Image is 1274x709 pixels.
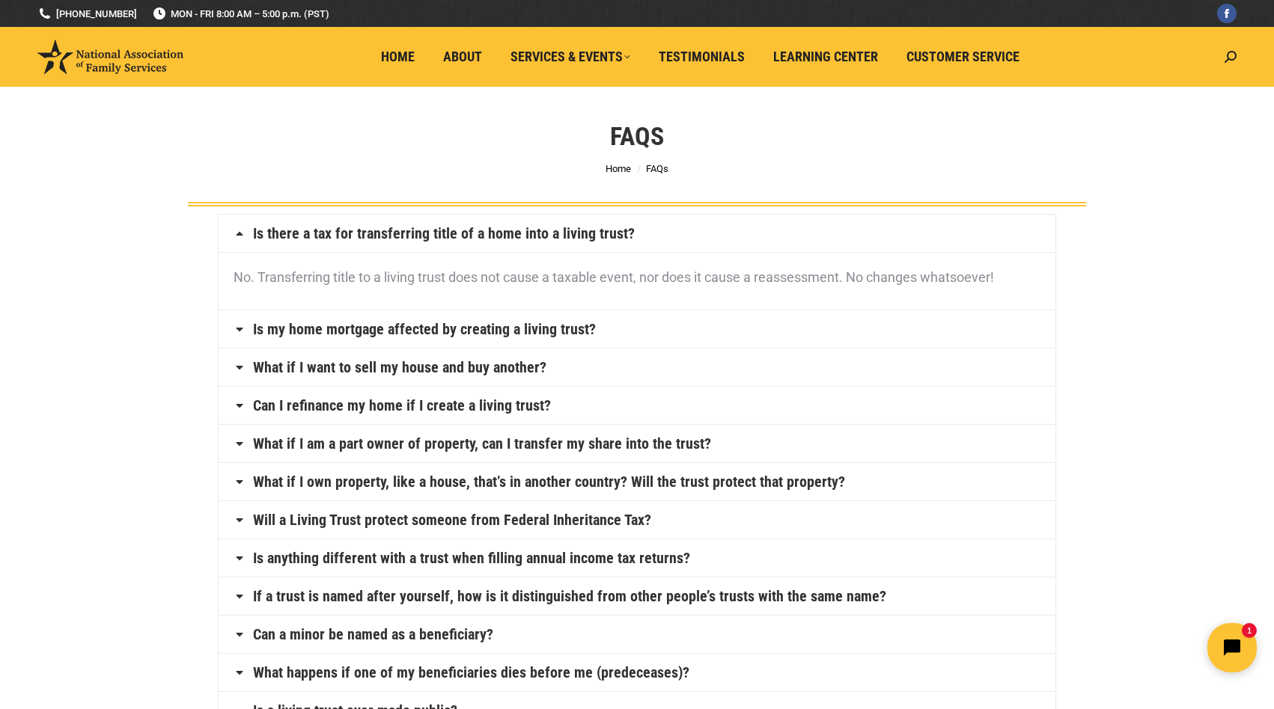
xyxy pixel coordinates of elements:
[381,49,415,65] span: Home
[253,512,651,527] a: Will a Living Trust protect someone from Federal Inheritance Tax?
[37,40,183,74] img: National Association of Family Services
[253,398,551,413] a: Can I refinance my home if I create a living trust?
[443,49,482,65] span: About
[510,49,630,65] span: Services & Events
[253,627,493,642] a: Can a minor be named as a beneficiary?
[253,226,635,241] a: Is there a tax for transferring title of a home into a living trust?
[234,264,1040,291] p: No. Transferring title to a living trust does not cause a taxable event, nor does it cause a reas...
[253,665,689,680] a: What happens if one of my beneficiaries dies before me (predeceases)?
[773,49,878,65] span: Learning Center
[371,43,425,71] a: Home
[659,49,745,65] span: Testimonials
[606,163,631,174] a: Home
[648,43,755,71] a: Testimonials
[646,163,668,174] span: FAQs
[253,360,546,375] a: What if I want to sell my house and buy another?
[253,589,886,604] a: If a trust is named after yourself, how is it distinguished from other people’s trusts with the s...
[1010,613,1267,683] iframe: Tidio Chat
[253,322,596,337] a: Is my home mortgage affected by creating a living trust?
[37,7,137,21] a: [PHONE_NUMBER]
[253,474,845,489] a: What if I own property, like a house, that’s in another country? Will the trust protect that prop...
[906,49,1019,65] span: Customer Service
[610,120,664,153] h1: FAQs
[253,436,711,451] a: What if I am a part owner of property, can I transfer my share into the trust?
[253,550,690,565] a: Is anything different with a trust when filling annual income tax returns?
[152,7,329,21] span: MON - FRI 8:00 AM – 5:00 p.m. (PST)
[1217,4,1237,23] a: Facebook page opens in new window
[896,43,1030,71] a: Customer Service
[763,43,889,71] a: Learning Center
[433,43,493,71] a: About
